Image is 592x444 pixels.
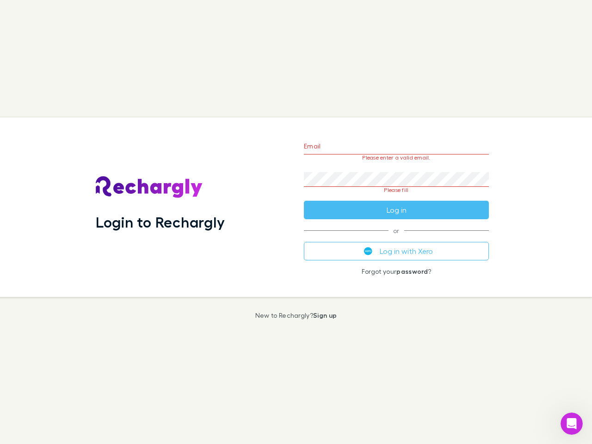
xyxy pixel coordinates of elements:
[364,247,372,255] img: Xero's logo
[396,267,428,275] a: password
[304,242,489,260] button: Log in with Xero
[304,187,489,193] p: Please fill
[96,176,203,198] img: Rechargly's Logo
[561,413,583,435] iframe: Intercom live chat
[304,230,489,231] span: or
[255,312,337,319] p: New to Rechargly?
[304,268,489,275] p: Forgot your ?
[304,154,489,161] p: Please enter a valid email.
[304,201,489,219] button: Log in
[313,311,337,319] a: Sign up
[96,213,225,231] h1: Login to Rechargly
